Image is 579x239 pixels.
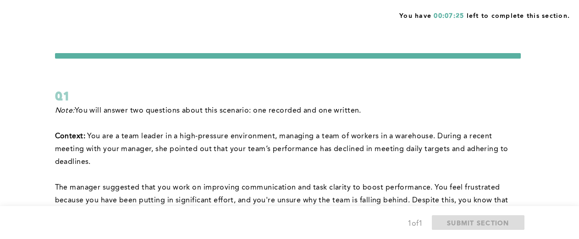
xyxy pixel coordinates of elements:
span: 00:07:25 [434,13,464,19]
span: You are a team leader in a high-pressure environment, managing a team of workers in a warehouse. ... [55,133,510,166]
p: You will answer two questions about this scenario: one recorded and one written. [55,104,521,117]
strong: Context: [55,133,88,140]
span: The manager suggested that you work on improving communication and task clarity to boost performa... [55,184,511,217]
span: You have left to complete this section. [399,9,570,21]
div: 1 of 1 [408,217,423,230]
em: Note: [55,107,75,114]
button: SUBMIT SECTION [432,215,524,230]
div: Q1 [55,88,521,104]
span: SUBMIT SECTION [447,218,509,227]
